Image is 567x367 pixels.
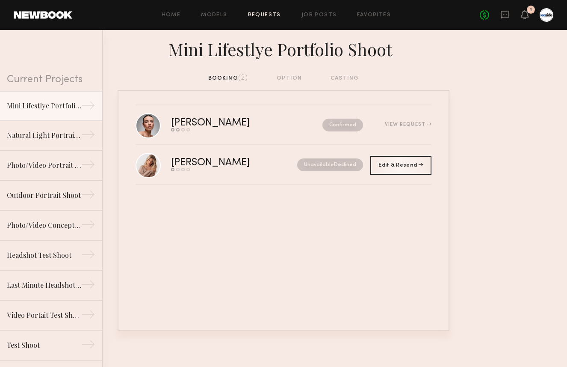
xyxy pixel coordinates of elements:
[301,12,337,18] a: Job Posts
[201,12,227,18] a: Models
[81,98,95,116] div: →
[81,277,95,295] div: →
[162,12,181,18] a: Home
[171,158,274,168] div: [PERSON_NAME]
[81,248,95,265] div: →
[357,12,391,18] a: Favorites
[7,340,81,350] div: Test Shoot
[7,190,81,200] div: Outdoor Portrait Shoot
[248,12,281,18] a: Requests
[378,163,423,168] span: Edit & Resend
[81,337,95,355] div: →
[7,160,81,170] div: Photo/Video Portrait Shoot
[7,130,81,140] div: Natural Light Portrait Shoot
[7,280,81,290] div: Last Minute Headshot Test Shoot
[81,307,95,325] div: →
[7,101,81,111] div: Mini Lifestlye Portfolio Shoot
[385,122,431,127] div: View Request
[81,218,95,235] div: →
[171,118,286,128] div: [PERSON_NAME]
[81,158,95,175] div: →
[136,145,431,185] a: [PERSON_NAME]UnavailableDeclined
[530,8,532,12] div: 1
[81,128,95,145] div: →
[322,119,363,131] nb-request-status: Confirmed
[7,250,81,260] div: Headshot Test Shoot
[136,105,431,145] a: [PERSON_NAME]ConfirmedView Request
[118,37,449,60] div: Mini Lifestlye Portfolio Shoot
[297,158,363,171] nb-request-status: Unavailable Declined
[7,310,81,320] div: Video Portait Test Shoot
[7,220,81,230] div: Photo/Video Concept Shoot
[81,188,95,205] div: →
